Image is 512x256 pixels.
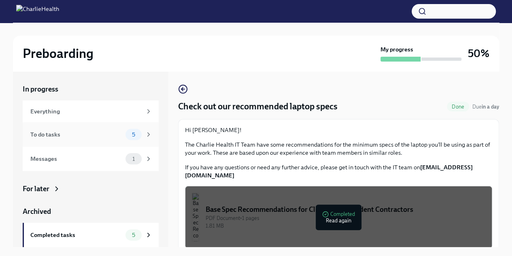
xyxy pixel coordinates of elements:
[192,193,199,241] img: Base Spec Recommendations for Clinical Independent Contractors
[23,223,159,247] a: Completed tasks5
[23,207,159,216] a: Archived
[380,45,413,53] strong: My progress
[23,84,159,94] a: In progress
[30,154,122,163] div: Messages
[472,104,499,110] span: Due
[178,100,338,113] h4: Check out our recommended laptop specs
[482,104,499,110] strong: in a day
[468,46,489,61] h3: 50%
[185,126,492,134] p: Hi [PERSON_NAME]!
[30,130,122,139] div: To do tasks
[23,184,49,194] div: For later
[23,45,93,62] h2: Preboarding
[206,222,485,230] div: 1.81 MB
[127,156,140,162] span: 1
[30,107,142,116] div: Everything
[206,214,485,222] div: PDF Document • 1 pages
[23,184,159,194] a: For later
[30,230,122,239] div: Completed tasks
[127,232,140,238] span: 5
[472,103,499,111] span: September 3rd, 2025 09:00
[206,205,485,214] div: Base Spec Recommendations for Clinical Independent Contractors
[16,5,59,18] img: CharlieHealth
[23,122,159,147] a: To do tasks5
[185,186,492,248] button: Base Spec Recommendations for Clinical Independent ContractorsPDF Document•1 pages1.81 MBComplete...
[127,132,140,138] span: 5
[23,100,159,122] a: Everything
[185,163,492,179] p: If you have any questions or need any further advice, please get in touch with the IT team on
[23,147,159,171] a: Messages1
[447,104,469,110] span: Done
[185,141,492,157] p: The Charlie Health IT Team have some recommendations for the minimum specs of the laptop you'll b...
